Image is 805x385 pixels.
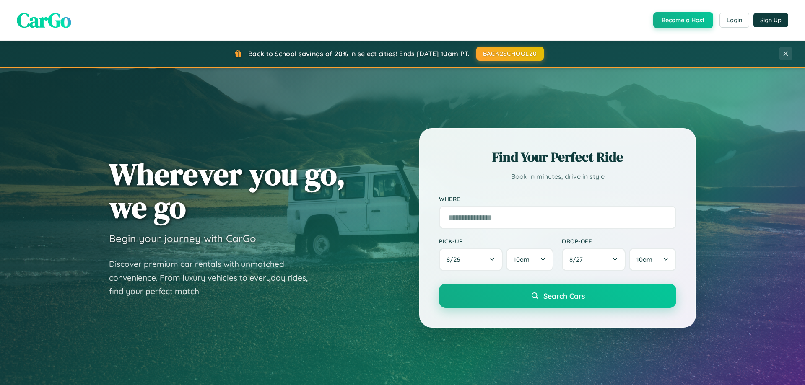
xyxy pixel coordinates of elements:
button: 8/27 [562,248,626,271]
h2: Find Your Perfect Ride [439,148,676,166]
button: BACK2SCHOOL20 [476,47,544,61]
button: Login [719,13,749,28]
span: 10am [514,256,530,264]
label: Pick-up [439,238,553,245]
span: 10am [636,256,652,264]
span: Search Cars [543,291,585,300]
label: Drop-off [562,238,676,245]
span: CarGo [17,6,71,34]
button: 10am [506,248,553,271]
button: 8/26 [439,248,503,271]
label: Where [439,195,676,202]
span: Back to School savings of 20% in select cities! Ends [DATE] 10am PT. [248,49,470,58]
h1: Wherever you go, we go [109,158,345,224]
p: Book in minutes, drive in style [439,171,676,183]
h3: Begin your journey with CarGo [109,232,256,245]
span: 8 / 27 [569,256,587,264]
p: Discover premium car rentals with unmatched convenience. From luxury vehicles to everyday rides, ... [109,257,319,298]
button: 10am [629,248,676,271]
button: Become a Host [653,12,713,28]
button: Search Cars [439,284,676,308]
button: Sign Up [753,13,788,27]
span: 8 / 26 [447,256,464,264]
